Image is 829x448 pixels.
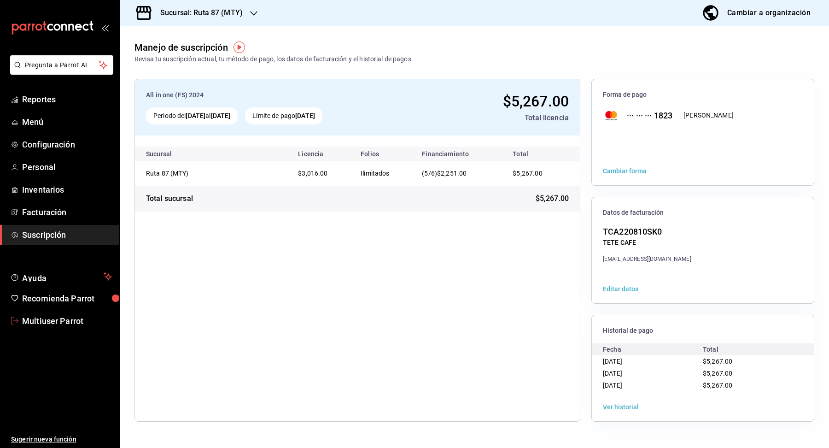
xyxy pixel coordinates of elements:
[703,370,732,377] span: $5,267.00
[502,147,580,161] th: Total
[513,170,542,177] span: $5,267.00
[536,193,569,204] span: $5,267.00
[22,138,112,151] span: Configuración
[22,183,112,196] span: Inventarios
[437,170,467,177] span: $2,251.00
[22,292,112,305] span: Recomienda Parrot
[146,107,238,124] div: Periodo del al
[353,161,414,186] td: Ilimitados
[603,255,691,263] div: [EMAIL_ADDRESS][DOMAIN_NAME]
[619,109,672,122] div: ··· ··· ··· 1823
[603,225,691,238] div: TCA220810SK0
[146,169,238,178] div: Ruta 87 (MTY)
[603,343,703,355] div: Fecha
[134,54,413,64] div: Revisa tu suscripción actual, tu método de pago, los datos de facturación y el historial de pagos.
[422,169,494,178] div: (5/6)
[603,326,803,335] span: Historial de pago
[414,147,502,161] th: Financiamiento
[603,404,639,410] button: Ver historial
[22,93,112,106] span: Reportes
[603,168,647,174] button: Cambiar forma
[503,93,569,110] span: $5,267.00
[353,147,414,161] th: Folios
[291,147,353,161] th: Licencia
[146,90,409,100] div: All in one (FS) 2024
[22,315,112,327] span: Multiuser Parrot
[211,112,231,119] strong: [DATE]
[703,358,732,365] span: $5,267.00
[11,435,112,444] span: Sugerir nueva función
[603,208,803,217] span: Datos de facturación
[703,343,803,355] div: Total
[10,55,113,75] button: Pregunta a Parrot AI
[603,379,703,391] div: [DATE]
[234,41,245,53] img: Tooltip marker
[683,111,734,120] div: [PERSON_NAME]
[603,355,703,367] div: [DATE]
[22,271,100,282] span: Ayuda
[22,229,112,241] span: Suscripción
[153,7,243,18] h3: Sucursal: Ruta 87 (MTY)
[146,150,197,158] div: Sucursal
[6,67,113,77] a: Pregunta a Parrot AI
[245,107,322,124] div: Límite de pago
[295,112,315,119] strong: [DATE]
[727,6,811,19] div: Cambiar a organización
[298,170,327,177] span: $3,016.00
[603,286,638,292] button: Editar datos
[186,112,205,119] strong: [DATE]
[25,60,99,70] span: Pregunta a Parrot AI
[603,90,803,99] span: Forma de pago
[22,161,112,173] span: Personal
[603,367,703,379] div: [DATE]
[22,116,112,128] span: Menú
[416,112,569,124] div: Total licencia
[703,382,732,389] span: $5,267.00
[134,41,228,54] div: Manejo de suscripción
[603,238,691,248] div: TETE CAFE
[22,206,112,218] span: Facturación
[146,193,193,204] div: Total sucursal
[101,24,109,31] button: open_drawer_menu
